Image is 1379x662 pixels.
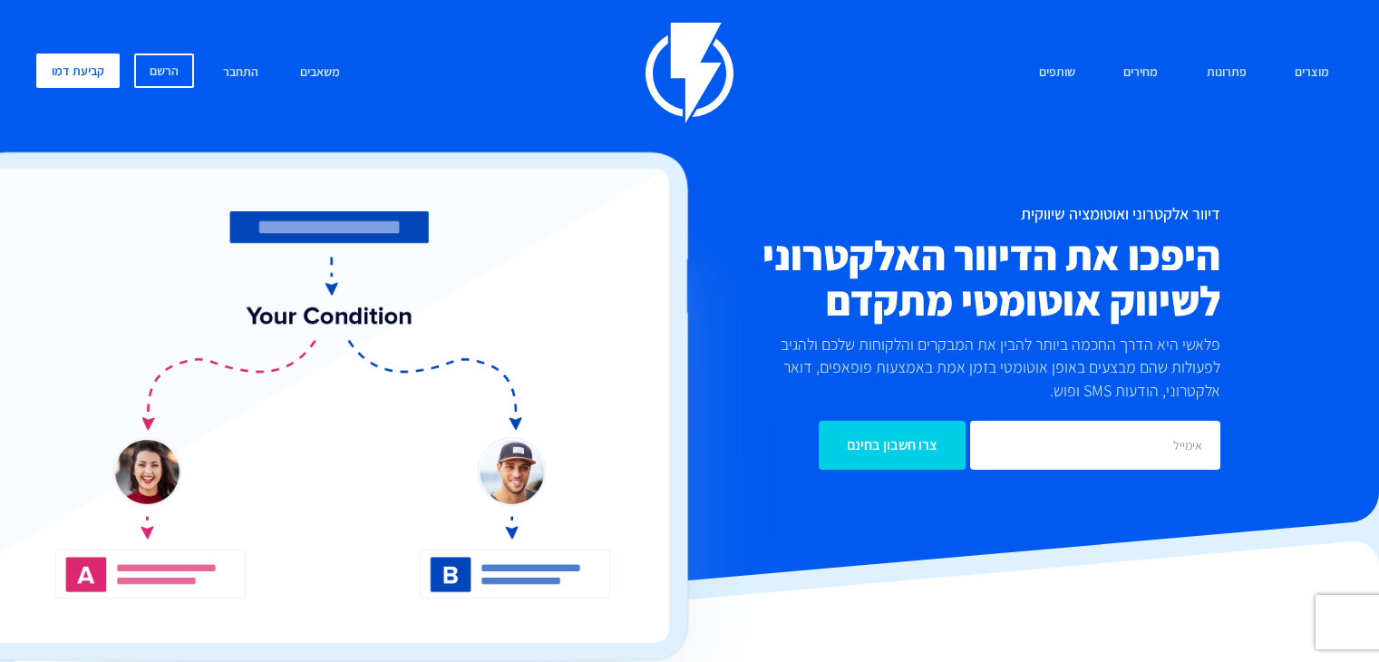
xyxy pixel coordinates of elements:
input: אימייל [970,421,1220,470]
a: מוצרים [1281,54,1343,92]
a: פתרונות [1193,54,1260,92]
a: התחבר [209,54,272,92]
p: פלאשי היא הדרך החכמה ביותר להבין את המבקרים והלקוחות שלכם ולהגיב לפעולות שהם מבצעים באופן אוטומטי... [758,333,1220,403]
a: מחירים [1110,54,1171,92]
a: קביעת דמו [36,54,120,88]
h1: דיוור אלקטרוני ואוטומציה שיווקית [594,205,1220,223]
a: משאבים [286,54,354,92]
h2: היפכו את הדיוור האלקטרוני לשיווק אוטומטי מתקדם [594,232,1220,323]
a: שותפים [1025,54,1089,92]
input: צרו חשבון בחינם [819,421,966,470]
a: הרשם [134,54,194,88]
